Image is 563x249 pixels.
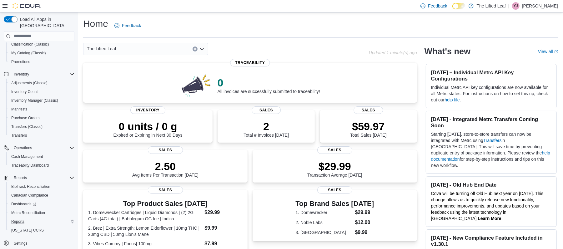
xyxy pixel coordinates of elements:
span: Inventory [11,71,74,78]
span: Inventory Manager (Classic) [11,98,58,103]
span: Adjustments (Classic) [9,79,74,87]
a: Dashboards [9,200,39,208]
span: Sales [148,186,183,194]
span: Traceabilty Dashboard [11,163,49,168]
span: Manifests [9,105,74,113]
input: Dark Mode [452,3,465,9]
button: Reports [1,173,77,182]
p: | [508,2,510,10]
a: BioTrack Reconciliation [9,183,53,190]
dd: $9.99 [204,224,242,232]
p: 0 units / 0 g [113,120,183,133]
h3: [DATE] - Old Hub End Date [431,182,551,188]
p: 0 [218,76,320,89]
button: Reports [6,217,77,226]
div: Total # Invoices [DATE] [244,120,289,138]
dt: 2. Brez | Extra Strength: Lemon Elderflower | 10mg THC | 20mg CBD | 50mg Lion's Mane [88,225,202,237]
span: Dashboards [9,200,74,208]
span: Settings [11,239,74,247]
a: Settings [11,240,30,247]
a: Dashboards [6,200,77,208]
a: Promotions [9,58,33,66]
button: Inventory Count [6,87,77,96]
dd: $9.99 [355,229,374,236]
button: Transfers (Classic) [6,122,77,131]
span: Adjustments (Classic) [11,81,48,85]
span: Sales [317,186,352,194]
span: The Lifted Leaf [87,45,116,52]
a: My Catalog (Classic) [9,49,48,57]
button: Traceabilty Dashboard [6,161,77,170]
a: Feedback [112,19,143,32]
span: BioTrack Reconciliation [11,184,50,189]
button: Metrc Reconciliation [6,208,77,217]
h3: [DATE] – Individual Metrc API Key Configurations [431,69,551,82]
button: Manifests [6,105,77,114]
span: Metrc Reconciliation [9,209,74,217]
button: Classification (Classic) [6,40,77,49]
span: My Catalog (Classic) [9,49,74,57]
button: Operations [1,144,77,152]
span: Reports [14,175,27,180]
dd: $29.99 [204,209,242,216]
p: [PERSON_NAME] [522,2,558,10]
span: Feedback [122,22,141,29]
h2: What's new [425,46,470,56]
button: BioTrack Reconciliation [6,182,77,191]
h3: Top Product Sales [DATE] [88,200,243,207]
span: Sales [148,146,183,154]
dd: $7.99 [204,240,242,247]
span: Transfers (Classic) [11,124,43,129]
span: Classification (Classic) [9,41,74,48]
span: Operations [11,144,74,152]
a: View allExternal link [538,49,558,54]
span: Sales [317,146,352,154]
dt: 1. Domewrecker Cartridges | Liquid Diamonds | (2) 2G Carts (4G total) | Bubblegum OG Ice | Indica [88,209,202,222]
dt: 1. Domewrecker [296,209,353,216]
span: Promotions [9,58,74,66]
p: 2 [244,120,289,133]
span: [US_STATE] CCRS [11,228,44,233]
span: Cash Management [11,154,43,159]
button: Inventory [1,70,77,79]
button: Inventory Manager (Classic) [6,96,77,105]
div: All invoices are successfully submitted to traceability! [218,76,320,94]
span: Load All Apps in [GEOGRAPHIC_DATA] [18,16,74,29]
p: Individual Metrc API key configurations are now available for all Metrc states. For instructions ... [431,84,551,103]
a: Transfers (Classic) [9,123,45,130]
a: help file [445,97,460,102]
a: Adjustments (Classic) [9,79,50,87]
a: [US_STATE] CCRS [9,227,46,234]
span: Sales [354,106,383,114]
span: Settings [14,241,27,246]
a: Transfers [9,132,29,139]
span: YJ [514,2,518,10]
a: Transfers [483,138,502,143]
img: Cova [13,3,41,9]
span: Feedback [428,3,447,9]
a: Traceabilty Dashboard [9,162,51,169]
span: Reports [11,174,74,182]
svg: External link [554,50,558,54]
span: Dark Mode [452,9,453,10]
span: Sales [252,106,281,114]
button: Promotions [6,57,77,66]
a: Purchase Orders [9,114,42,122]
button: My Catalog (Classic) [6,49,77,57]
h3: [DATE] - New Compliance Feature Included in v1.30.1 [431,235,551,247]
div: Transaction Average [DATE] [307,160,362,178]
p: Starting [DATE], store-to-store transfers can now be integrated with Metrc using in [GEOGRAPHIC_D... [431,131,551,168]
span: Cova will be turning off Old Hub next year on [DATE]. This change allows us to quickly release ne... [431,191,544,221]
a: Metrc Reconciliation [9,209,48,217]
dd: $29.99 [355,209,374,216]
a: Cash Management [9,153,45,160]
a: Canadian Compliance [9,192,51,199]
button: Purchase Orders [6,114,77,122]
span: Reports [9,218,74,225]
a: Inventory Manager (Classic) [9,97,61,104]
button: Inventory [11,71,32,78]
a: Inventory Count [9,88,40,95]
h3: Top Brand Sales [DATE] [296,200,374,207]
button: [US_STATE] CCRS [6,226,77,235]
h1: Home [83,17,108,30]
